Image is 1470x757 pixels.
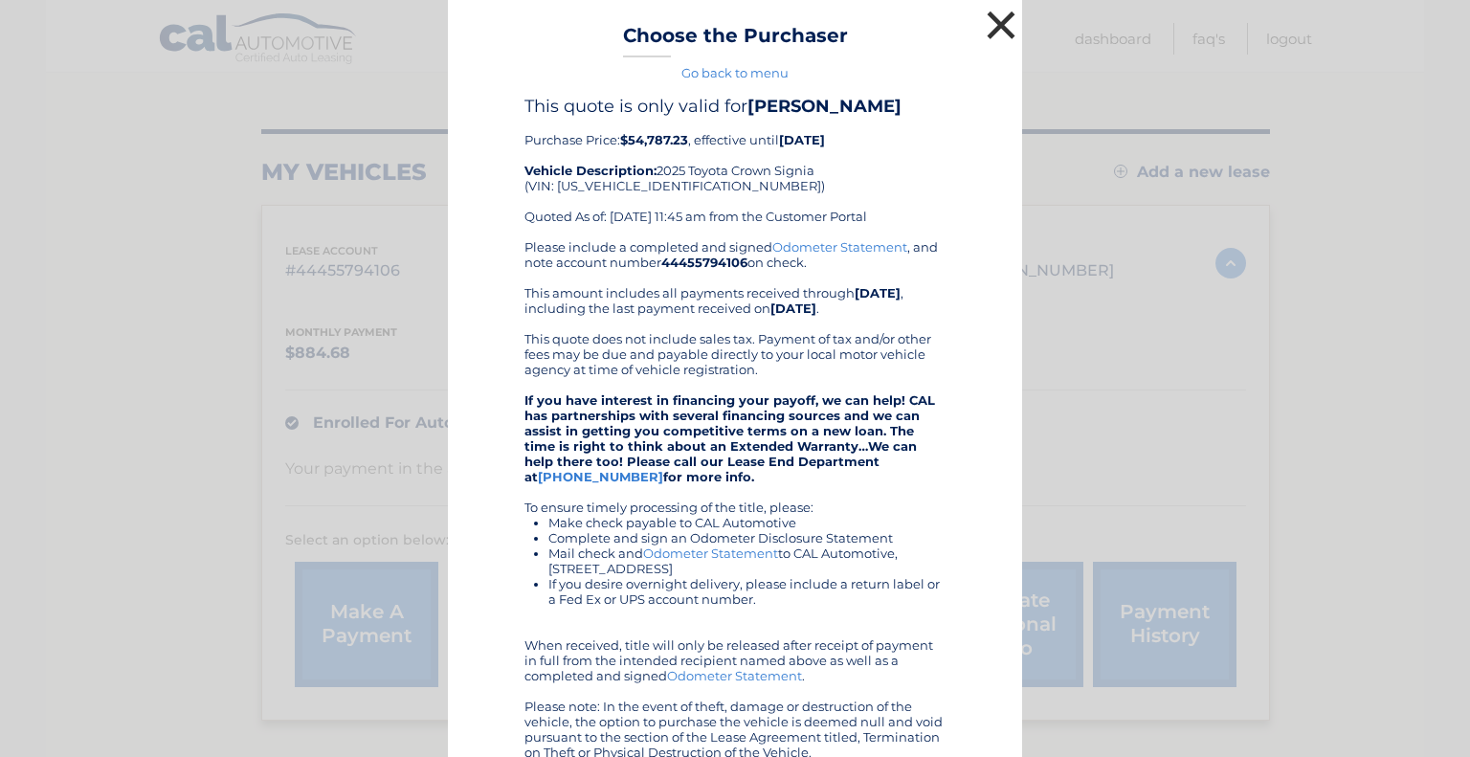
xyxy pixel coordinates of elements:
a: [PHONE_NUMBER] [538,469,663,484]
b: [DATE] [779,132,825,147]
div: Purchase Price: , effective until 2025 Toyota Crown Signia (VIN: [US_VEHICLE_IDENTIFICATION_NUMBE... [524,96,946,239]
li: If you desire overnight delivery, please include a return label or a Fed Ex or UPS account number. [548,576,946,607]
b: [PERSON_NAME] [747,96,902,117]
b: $54,787.23 [620,132,688,147]
b: [DATE] [855,285,901,301]
a: Odometer Statement [667,668,802,683]
a: Go back to menu [681,65,789,80]
li: Mail check and to CAL Automotive, [STREET_ADDRESS] [548,545,946,576]
h3: Choose the Purchaser [623,24,848,57]
strong: If you have interest in financing your payoff, we can help! CAL has partnerships with several fin... [524,392,935,484]
a: Odometer Statement [643,545,778,561]
b: [DATE] [770,301,816,316]
h4: This quote is only valid for [524,96,946,117]
li: Complete and sign an Odometer Disclosure Statement [548,530,946,545]
button: × [982,6,1020,44]
strong: Vehicle Description: [524,163,657,178]
a: Odometer Statement [772,239,907,255]
b: 44455794106 [661,255,747,270]
li: Make check payable to CAL Automotive [548,515,946,530]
